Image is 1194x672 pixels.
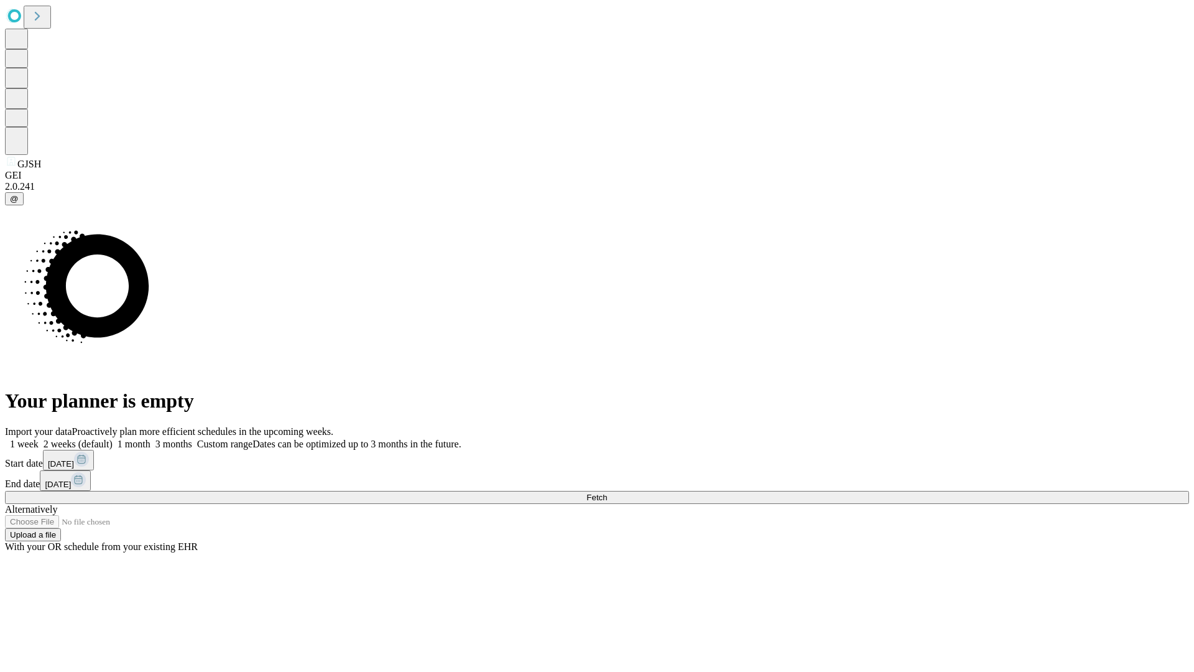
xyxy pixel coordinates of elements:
span: GJSH [17,159,41,169]
div: 2.0.241 [5,181,1189,192]
span: Dates can be optimized up to 3 months in the future. [252,439,461,449]
div: GEI [5,170,1189,181]
button: [DATE] [40,470,91,491]
button: [DATE] [43,450,94,470]
button: Upload a file [5,528,61,541]
button: Fetch [5,491,1189,504]
span: Alternatively [5,504,57,515]
span: Proactively plan more efficient schedules in the upcoming weeks. [72,426,333,437]
span: Fetch [586,493,607,502]
span: With your OR schedule from your existing EHR [5,541,198,552]
span: Import your data [5,426,72,437]
div: End date [5,470,1189,491]
span: 3 months [155,439,192,449]
span: 2 weeks (default) [44,439,113,449]
button: @ [5,192,24,205]
span: Custom range [197,439,252,449]
h1: Your planner is empty [5,390,1189,413]
span: [DATE] [45,480,71,489]
span: [DATE] [48,459,74,469]
span: @ [10,194,19,203]
span: 1 month [118,439,150,449]
div: Start date [5,450,1189,470]
span: 1 week [10,439,39,449]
